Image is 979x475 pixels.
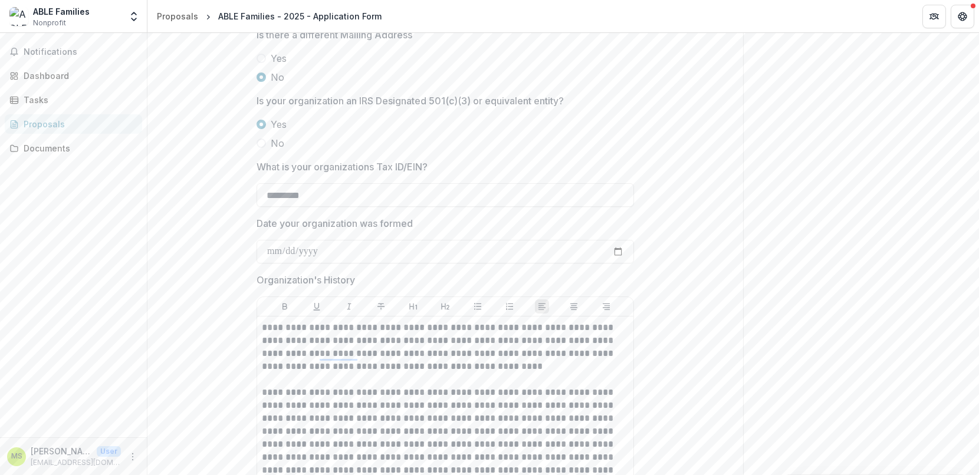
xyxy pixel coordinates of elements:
div: ABLE Families [33,5,90,18]
a: Proposals [5,114,142,134]
p: Is your organization an IRS Designated 501(c)(3) or equivalent entity? [257,94,564,108]
a: Documents [5,138,142,158]
span: Yes [271,117,287,131]
button: Notifications [5,42,142,61]
button: Heading 1 [406,299,420,314]
p: Date your organization was formed [257,216,413,230]
p: [EMAIL_ADDRESS][DOMAIN_NAME] [31,457,121,468]
button: Bullet List [471,299,485,314]
p: Organization's History [257,273,355,287]
div: Dashboard [24,70,133,82]
div: Tasks [24,94,133,106]
button: Get Help [951,5,974,28]
button: More [126,450,140,464]
span: Notifications [24,47,137,57]
span: Yes [271,51,287,65]
button: Ordered List [502,299,517,314]
p: What is your organizations Tax ID/EIN? [257,160,428,174]
img: ABLE Families [9,7,28,26]
button: Heading 2 [438,299,452,314]
button: Strike [374,299,388,314]
button: Open entity switcher [126,5,142,28]
button: Bold [278,299,292,314]
button: Align Right [599,299,613,314]
div: Proposals [157,10,198,22]
div: ABLE Families - 2025 - Application Form [218,10,382,22]
button: Underline [310,299,324,314]
span: No [271,136,284,150]
button: Partners [922,5,946,28]
button: Align Left [535,299,549,314]
div: Documents [24,142,133,154]
a: Tasks [5,90,142,110]
div: Proposals [24,118,133,130]
p: User [97,446,121,457]
div: Marlene Spaulding [11,453,22,460]
nav: breadcrumb [152,8,386,25]
p: Is there a different Mailing Address [257,28,412,42]
button: Italicize [342,299,356,314]
span: Nonprofit [33,18,66,28]
a: Dashboard [5,66,142,85]
button: Align Center [567,299,581,314]
a: Proposals [152,8,203,25]
p: [PERSON_NAME] [31,445,92,457]
span: No [271,70,284,84]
